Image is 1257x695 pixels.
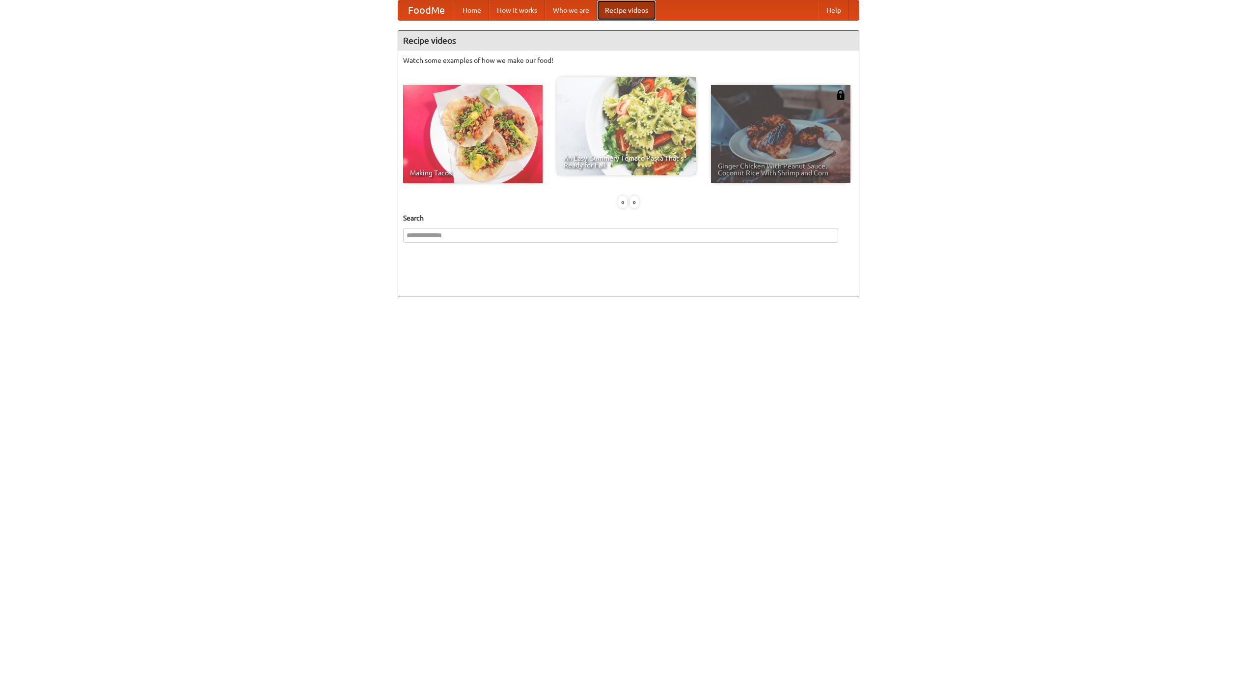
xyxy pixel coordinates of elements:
a: How it works [489,0,545,20]
h5: Search [403,213,854,223]
a: Recipe videos [597,0,656,20]
div: « [618,196,627,208]
div: » [630,196,639,208]
span: Making Tacos [410,169,536,176]
a: Making Tacos [403,85,543,183]
h4: Recipe videos [398,31,859,51]
a: Who we are [545,0,597,20]
a: Help [819,0,849,20]
a: FoodMe [398,0,455,20]
a: An Easy, Summery Tomato Pasta That's Ready for Fall [557,77,696,175]
a: Home [455,0,489,20]
span: An Easy, Summery Tomato Pasta That's Ready for Fall [564,155,689,168]
p: Watch some examples of how we make our food! [403,56,854,65]
img: 483408.png [836,90,846,100]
